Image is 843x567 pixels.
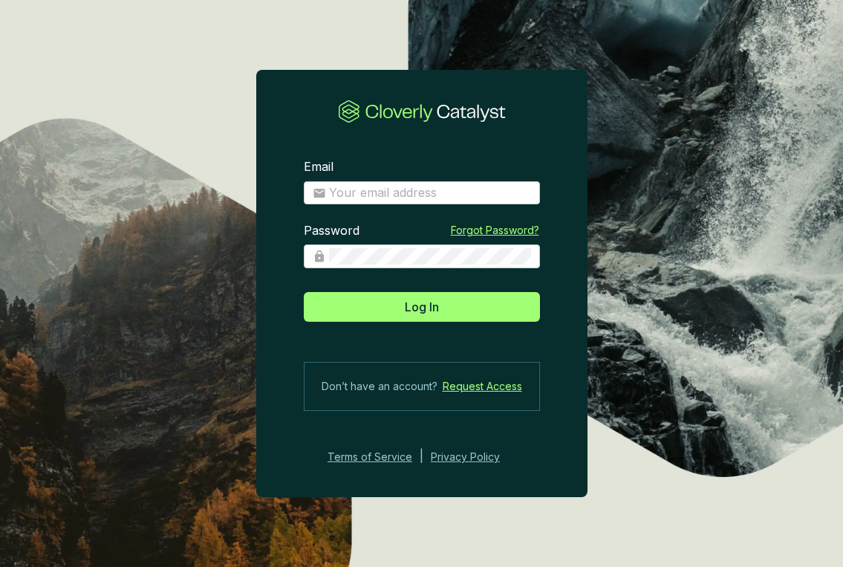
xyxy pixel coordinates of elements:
a: Privacy Policy [431,448,520,466]
button: Log In [304,292,540,322]
span: Log In [405,298,439,316]
label: Password [304,223,359,239]
input: Password [329,248,531,265]
div: | [420,448,423,466]
a: Request Access [443,378,522,395]
input: Email [329,185,531,201]
span: Don’t have an account? [322,378,437,395]
label: Email [304,159,333,175]
a: Terms of Service [323,448,412,466]
a: Forgot Password? [451,223,539,238]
